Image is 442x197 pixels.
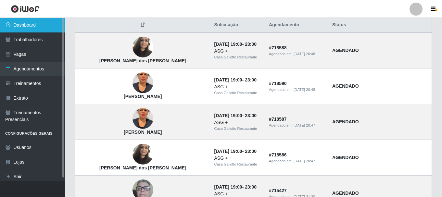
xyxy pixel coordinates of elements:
div: ASG + [214,155,261,162]
div: Casa Galiotto Restaurante [214,162,261,167]
img: Jeane Maria dos Santos [133,141,153,168]
div: ASG + [214,83,261,90]
time: 23:00 [245,42,257,47]
strong: # 715427 [269,188,287,193]
img: CoreUI Logo [11,5,40,13]
strong: - [214,184,257,190]
div: Agendado em: [269,87,324,92]
img: Jeane Maria dos Santos [133,33,153,61]
img: Márcia Cristina Gomes [133,100,153,137]
time: [DATE] 19:00 [214,184,242,190]
time: [DATE] 19:00 [214,149,242,154]
th: Solicitação [210,18,265,33]
strong: AGENDADO [332,119,359,124]
img: Márcia Cristina Gomes [133,65,153,102]
div: ASG + [214,48,261,55]
strong: [PERSON_NAME] dos [PERSON_NAME] [99,165,186,170]
time: 23:00 [245,149,257,154]
strong: AGENDADO [332,155,359,160]
strong: - [214,77,257,82]
time: [DATE] 19:00 [214,42,242,47]
strong: - [214,42,257,47]
strong: [PERSON_NAME] [124,94,162,99]
th: Status [328,18,432,33]
time: 23:00 [245,184,257,190]
time: [DATE] 19:00 [214,113,242,118]
th: Agendamento [265,18,328,33]
div: Agendado em: [269,51,324,57]
strong: # 718590 [269,81,287,86]
div: Agendado em: [269,123,324,128]
div: Agendado em: [269,158,324,164]
strong: AGENDADO [332,83,359,89]
strong: - [214,149,257,154]
strong: # 718586 [269,152,287,157]
strong: [PERSON_NAME] dos [PERSON_NAME] [99,58,186,63]
time: [DATE] 20:48 [294,88,315,92]
div: Casa Galiotto Restaurante [214,55,261,60]
strong: # 718588 [269,45,287,50]
time: [DATE] 20:48 [294,52,315,56]
strong: AGENDADO [332,191,359,196]
strong: - [214,113,257,118]
strong: AGENDADO [332,48,359,53]
time: [DATE] 20:47 [294,159,315,163]
strong: [PERSON_NAME] [124,129,162,135]
div: Casa Galiotto Restaurante [214,126,261,131]
div: ASG + [214,119,261,126]
time: [DATE] 19:00 [214,77,242,82]
time: [DATE] 20:47 [294,123,315,127]
div: Casa Galiotto Restaurante [214,90,261,96]
time: 23:00 [245,113,257,118]
strong: # 718587 [269,117,287,122]
time: 23:00 [245,77,257,82]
